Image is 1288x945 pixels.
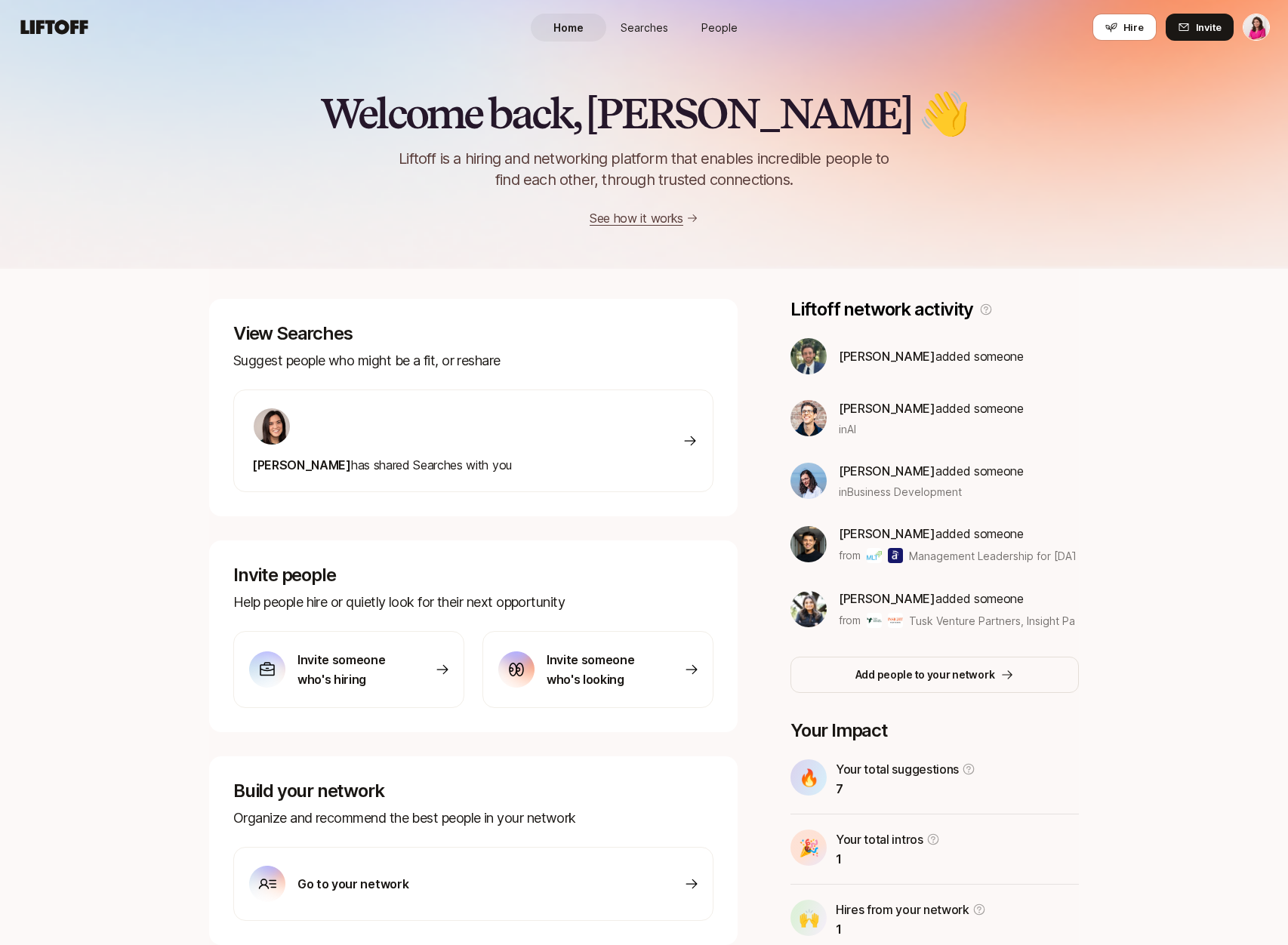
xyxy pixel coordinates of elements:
p: added someone [839,589,1075,608]
button: Hire [1092,14,1157,41]
p: Go to your network [297,874,408,894]
p: Organize and recommend the best people in your network [233,808,713,829]
a: See how it works [590,211,683,226]
p: Hires from your network [836,900,969,919]
p: from [839,546,861,565]
span: People [701,20,738,35]
p: Liftoff network activity [790,299,973,320]
img: Insight Partners [888,613,903,628]
span: Tusk Venture Partners, Insight Partners & others [909,614,1150,627]
a: Home [531,14,606,42]
img: 71d7b91d_d7cb_43b4_a7ea_a9b2f2cc6e03.jpg [254,408,290,445]
p: Suggest people who might be a fit, or reshare [233,350,713,371]
span: [PERSON_NAME] [839,526,935,541]
img: Admit.me Access [888,548,903,563]
p: added someone [839,461,1024,481]
p: 7 [836,779,975,799]
button: Add people to your network [790,657,1079,693]
span: in Business Development [839,484,962,500]
span: [PERSON_NAME] [839,401,935,416]
div: 🎉 [790,830,827,866]
img: a571e4c1_88d9_472f_a9a2_6ecd9b3e5cf6.jpg [790,591,827,627]
img: Management Leadership for Tomorrow [867,548,882,563]
span: [PERSON_NAME] [839,463,935,479]
div: 🙌 [790,900,827,936]
p: added someone [839,524,1075,543]
p: 1 [836,919,986,939]
p: Invite people [233,565,713,586]
img: 8f7f5d74_4cb5_4338_bcf8_797ab90b48f4.jpg [790,338,827,374]
p: Build your network [233,780,713,802]
span: Home [553,20,584,35]
span: [PERSON_NAME] [252,457,351,472]
a: People [682,14,757,42]
img: Emma Frane [1243,14,1269,40]
p: View Searches [233,323,713,344]
p: Add people to your network [855,666,995,684]
span: [PERSON_NAME] [839,591,935,606]
span: [PERSON_NAME] [839,349,935,364]
p: Help people hire or quietly look for their next opportunity [233,592,713,613]
p: added someone [839,346,1024,366]
p: Your Impact [790,720,1079,741]
img: 3b21b1e9_db0a_4655_a67f_ab9b1489a185.jpg [790,463,827,499]
p: Your total suggestions [836,759,959,779]
p: 1 [836,849,940,869]
img: ACg8ocLm-7WKXm5P6FOfsomLtf-y8h9QcLHIICRw5Nhk1c-0rtDodec4=s160-c [790,400,827,436]
p: Liftoff is a hiring and networking platform that enables incredible people to find each other, th... [374,148,914,190]
p: Invite someone who's looking [547,650,652,689]
div: 🔥 [790,759,827,796]
button: Emma Frane [1243,14,1270,41]
img: 5ae97097_d415_4c85_a0bc_34790ac98d15.jpg [790,526,827,562]
p: Your total intros [836,830,923,849]
span: in AI [839,421,856,437]
p: Invite someone who's hiring [297,650,403,689]
span: Hire [1123,20,1144,35]
span: Invite [1196,20,1222,35]
h2: Welcome back, [PERSON_NAME] 👋 [320,91,967,136]
span: has shared Searches with you [252,457,512,472]
span: Management Leadership for [DATE], [DOMAIN_NAME] Access & others [909,549,1262,562]
span: Searches [621,20,668,35]
a: Searches [606,14,682,42]
p: from [839,611,861,629]
img: Tusk Venture Partners [867,613,882,628]
button: Invite [1166,14,1234,41]
p: added someone [839,399,1024,418]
